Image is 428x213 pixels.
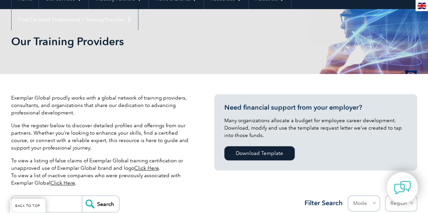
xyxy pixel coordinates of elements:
[300,199,343,207] h3: Filter Search
[224,146,295,160] a: Download Template
[134,165,159,171] a: Click Here
[10,199,45,213] a: BACK TO TOP
[12,9,138,30] a: Find Certified Professional / Training Provider
[224,103,407,112] h3: Need financial support from your employer?
[418,3,426,9] img: en
[50,180,75,186] a: Click Here
[394,179,411,196] img: contact-chat.png
[11,94,194,116] p: Exemplar Global proudly works with a global network of training providers, consultants, and organ...
[11,157,194,187] p: To view a listing of false claims of Exemplar Global training certification or unapproved use of ...
[82,196,119,212] input: Search
[11,36,295,47] h2: Our Training Providers
[224,117,407,139] p: Many organizations allocate a budget for employee career development. Download, modify and use th...
[11,122,194,152] p: Use the register below to discover detailed profiles and offerings from our partners. Whether you...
